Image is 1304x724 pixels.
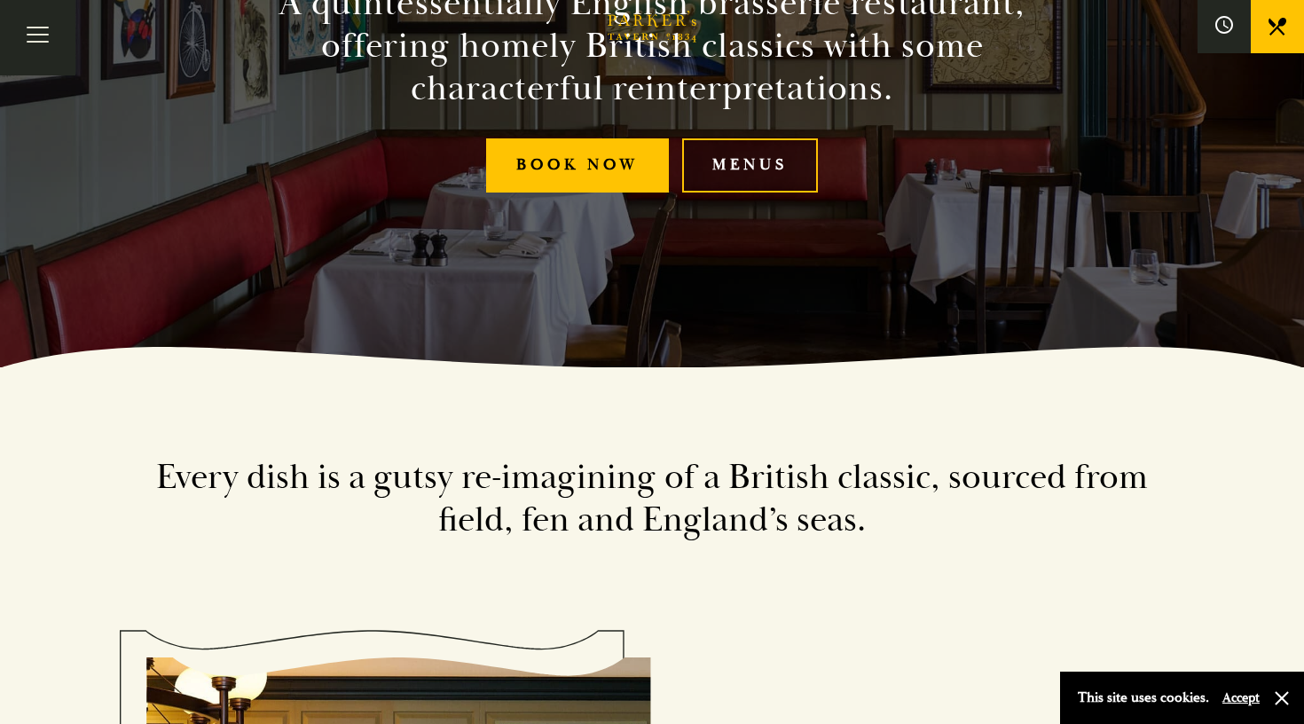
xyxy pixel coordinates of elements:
button: Close and accept [1273,689,1291,707]
a: Menus [682,138,818,193]
h2: Every dish is a gutsy re-imagining of a British classic, sourced from field, fen and England’s seas. [146,456,1158,541]
button: Accept [1222,689,1260,706]
a: Book Now [486,138,669,193]
p: This site uses cookies. [1078,685,1209,711]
